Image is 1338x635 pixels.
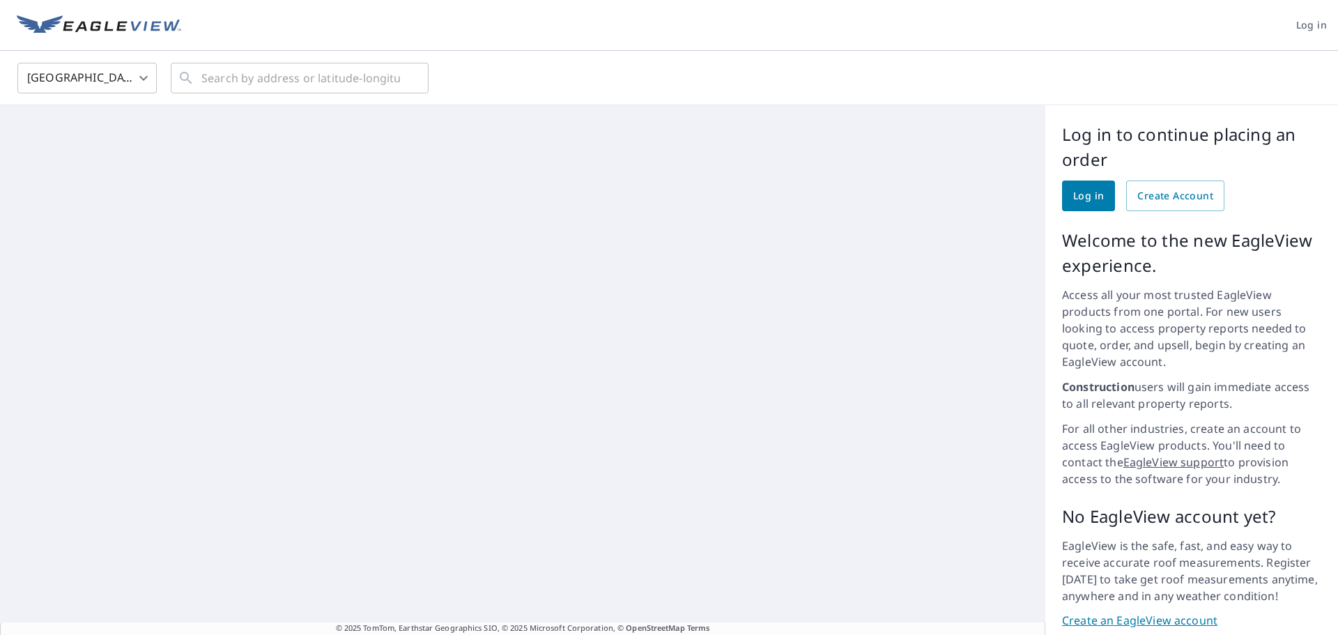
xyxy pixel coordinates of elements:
p: Welcome to the new EagleView experience. [1062,228,1321,278]
a: Create Account [1126,181,1224,211]
span: © 2025 TomTom, Earthstar Geographics SIO, © 2025 Microsoft Corporation, © [336,622,710,634]
span: Log in [1073,188,1104,205]
p: Access all your most trusted EagleView products from one portal. For new users looking to access ... [1062,286,1321,370]
a: EagleView support [1123,454,1224,470]
p: EagleView is the safe, fast, and easy way to receive accurate roof measurements. Register [DATE] ... [1062,537,1321,604]
div: [GEOGRAPHIC_DATA] [17,59,157,98]
a: Log in [1062,181,1115,211]
span: Log in [1296,17,1327,34]
strong: Construction [1062,379,1135,395]
p: No EagleView account yet? [1062,504,1321,529]
a: OpenStreetMap [626,622,684,633]
img: EV Logo [17,15,181,36]
input: Search by address or latitude-longitude [201,59,400,98]
span: Create Account [1137,188,1213,205]
a: Create an EagleView account [1062,613,1321,629]
a: Terms [687,622,710,633]
p: users will gain immediate access to all relevant property reports. [1062,378,1321,412]
p: Log in to continue placing an order [1062,122,1321,172]
p: For all other industries, create an account to access EagleView products. You'll need to contact ... [1062,420,1321,487]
